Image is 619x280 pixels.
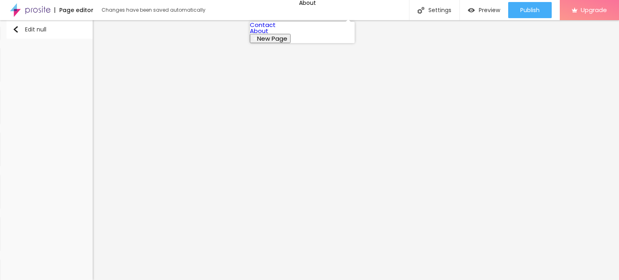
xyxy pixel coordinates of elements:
[468,7,475,14] img: view-1.svg
[250,34,291,43] button: New Page
[12,26,19,33] img: Icone
[460,2,508,18] button: Preview
[508,2,552,18] button: Publish
[102,8,206,12] div: Changes have been saved automatically
[12,26,46,33] div: Edit null
[93,20,619,280] iframe: Editor
[250,27,268,35] a: About
[250,21,276,29] a: Contact
[418,7,424,14] img: Icone
[54,7,93,13] div: Page editor
[520,7,540,13] span: Publish
[6,20,99,39] button: IconeEdit null
[581,6,607,13] span: Upgrade
[257,34,287,43] span: New Page
[479,7,500,13] span: Preview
